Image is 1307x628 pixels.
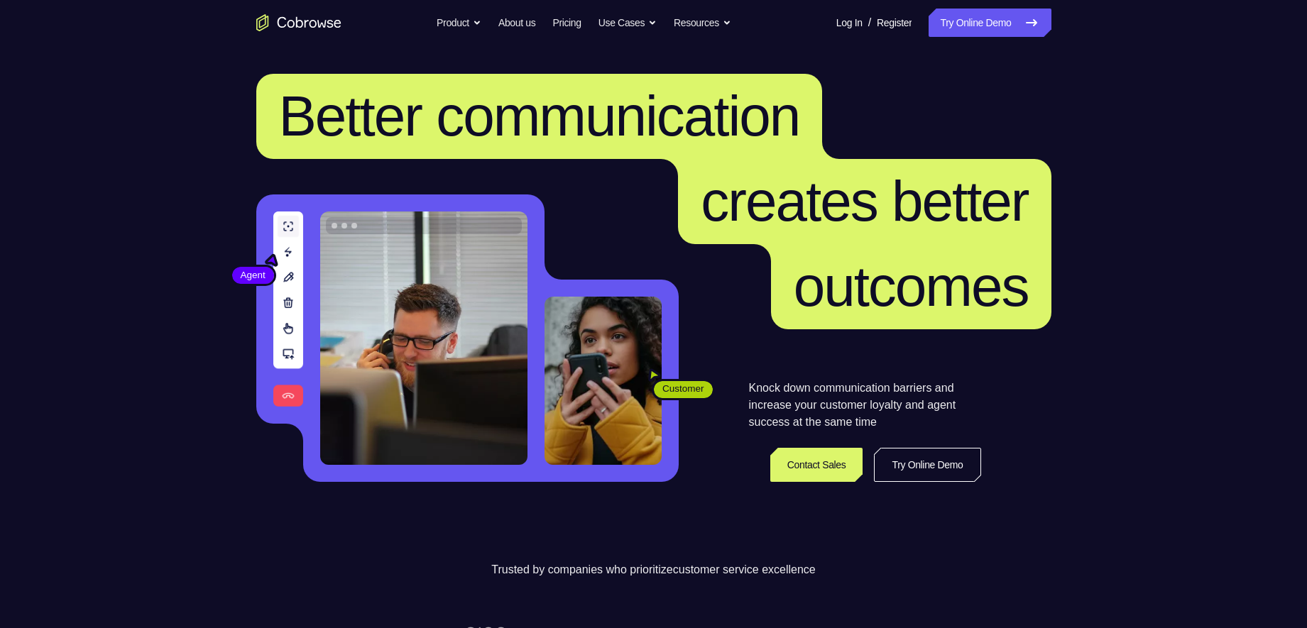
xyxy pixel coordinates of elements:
a: Log In [836,9,863,37]
span: outcomes [794,255,1029,318]
a: Pricing [552,9,581,37]
a: About us [498,9,535,37]
img: A customer support agent talking on the phone [320,211,527,465]
p: Knock down communication barriers and increase your customer loyalty and agent success at the sam... [749,380,981,431]
a: Try Online Demo [929,9,1051,37]
button: Resources [674,9,731,37]
button: Use Cases [598,9,657,37]
a: Try Online Demo [874,448,980,482]
a: Go to the home page [256,14,341,31]
a: Contact Sales [770,448,863,482]
a: Register [877,9,912,37]
span: creates better [701,170,1028,233]
img: A customer holding their phone [545,297,662,465]
span: customer service excellence [673,563,816,575]
button: Product [437,9,481,37]
span: Better communication [279,84,800,148]
span: / [868,14,871,31]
